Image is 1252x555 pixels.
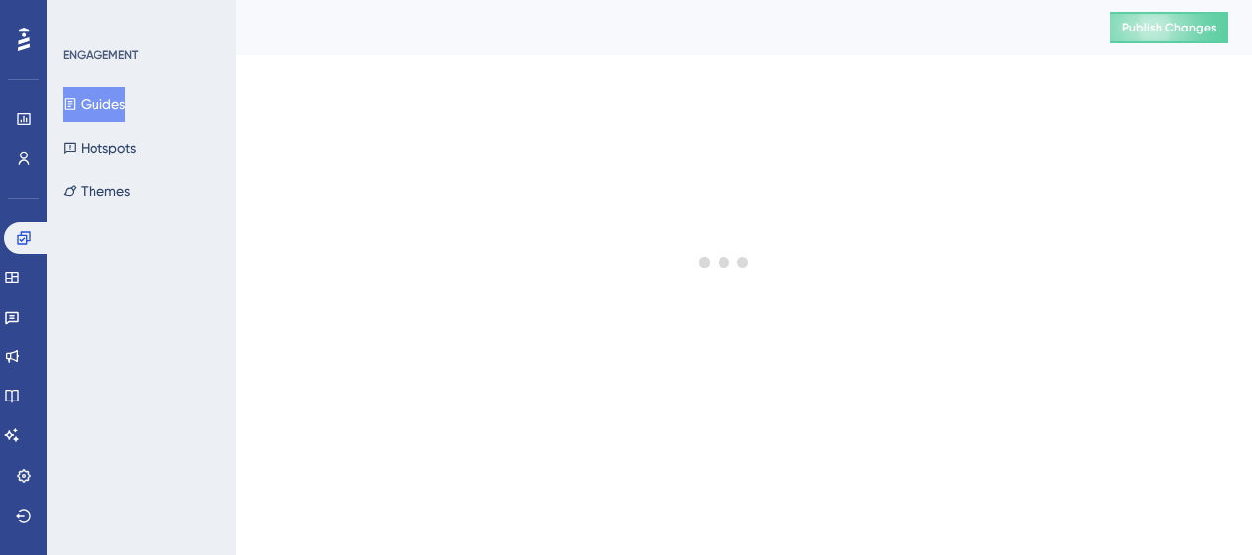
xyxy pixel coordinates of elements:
[1110,12,1228,43] button: Publish Changes
[1122,20,1217,35] span: Publish Changes
[63,130,136,165] button: Hotspots
[63,47,138,63] div: ENGAGEMENT
[63,173,130,209] button: Themes
[63,87,125,122] button: Guides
